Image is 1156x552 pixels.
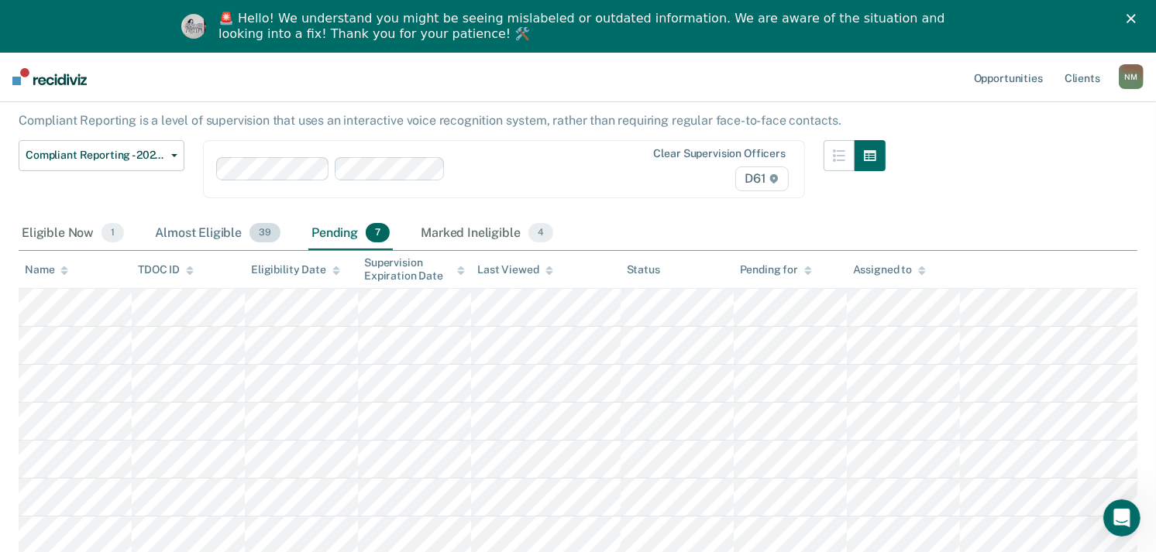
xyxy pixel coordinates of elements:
[138,263,194,276] div: TDOC ID
[853,263,926,276] div: Assigned to
[25,263,68,276] div: Name
[1103,499,1141,537] iframe: Intercom live chat
[19,113,841,128] p: Compliant Reporting is a level of supervision that uses an interactive voice recognition system, ...
[971,52,1046,101] a: Opportunities
[19,217,127,251] div: Eligible Now1
[1119,64,1144,89] div: N M
[181,14,206,39] img: Profile image for Kim
[26,149,165,162] span: Compliant Reporting - 2025 Policy
[627,263,660,276] div: Status
[477,263,552,276] div: Last Viewed
[1061,52,1103,101] a: Clients
[528,223,553,243] span: 4
[101,223,124,243] span: 1
[251,263,340,276] div: Eligibility Date
[418,217,556,251] div: Marked Ineligible4
[735,166,789,191] span: D61
[249,223,280,243] span: 39
[740,263,812,276] div: Pending for
[12,68,87,85] img: Recidiviz
[366,223,390,243] span: 7
[364,256,465,283] div: Supervision Expiration Date
[19,140,184,171] button: Compliant Reporting - 2025 Policy
[1119,64,1144,89] button: NM
[218,11,950,42] div: 🚨 Hello! We understand you might be seeing mislabeled or outdated information. We are aware of th...
[654,147,786,160] div: Clear supervision officers
[152,217,284,251] div: Almost Eligible39
[308,217,393,251] div: Pending7
[1127,14,1142,23] div: Close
